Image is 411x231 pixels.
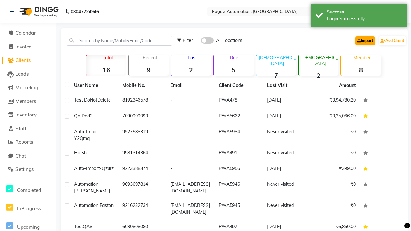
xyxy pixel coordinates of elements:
span: Settings [15,166,34,172]
th: Last Visit [263,78,311,93]
span: Clients [15,57,31,63]
a: Calendar [2,30,55,37]
td: ₹0 [311,146,360,161]
div: Success [327,9,402,15]
b: 08047224946 [71,3,99,21]
td: [DATE] [263,93,311,109]
td: PWA5956 [215,161,263,177]
td: [EMAIL_ADDRESS][DOMAIN_NAME] [167,198,215,219]
a: Clients [2,57,55,64]
td: [EMAIL_ADDRESS][DOMAIN_NAME] [167,177,215,198]
img: logo [16,3,60,21]
span: Filter [183,38,193,43]
th: User Name [70,78,118,93]
a: Reports [2,139,55,146]
a: Invoice [2,43,55,51]
strong: 8 [341,66,381,74]
span: Chat [15,153,26,159]
td: 9981314364 [118,146,167,161]
p: [DEMOGRAPHIC_DATA] [301,55,338,66]
td: - [167,109,215,124]
span: Test [74,224,83,229]
td: ₹0 [311,124,360,146]
td: PWA5984 [215,124,263,146]
p: [DEMOGRAPHIC_DATA] [259,55,296,66]
a: Staff [2,125,55,133]
strong: 2 [299,72,338,80]
input: Search by Name/Mobile/Email/Code [67,36,172,46]
a: Marketing [2,84,55,91]
strong: 5 [214,66,253,74]
td: Never visited [263,146,311,161]
td: ₹0 [311,198,360,219]
span: Staff [15,125,26,132]
span: Leads [15,71,29,77]
a: Settings [2,166,55,173]
span: Upcoming [17,224,40,230]
span: Test DoNotDelete [74,97,111,103]
th: Email [167,78,215,93]
strong: 16 [86,66,126,74]
span: All Locations [216,37,242,44]
td: [DATE] [263,161,311,177]
p: Recent [131,55,169,61]
a: Leads [2,71,55,78]
td: ₹3,94,780.20 [311,93,360,109]
a: Chat [2,152,55,160]
td: - [167,93,215,109]
td: 8192346578 [118,93,167,109]
span: Marketing [15,84,38,90]
td: PWA478 [215,93,263,109]
p: Lost [174,55,211,61]
span: Reports [15,139,33,145]
th: Client Code [215,78,263,93]
p: Member [344,55,381,61]
td: PWA5662 [215,109,263,124]
td: ₹0 [311,177,360,198]
td: Never visited [263,124,311,146]
span: Inventory [15,112,37,118]
td: 9527588319 [118,124,167,146]
td: PWA5945 [215,198,263,219]
td: Never visited [263,198,311,219]
td: Never visited [263,177,311,198]
p: Due [215,55,253,61]
span: QA8 [83,224,92,229]
strong: 7 [256,72,296,80]
a: Inventory [2,111,55,119]
td: PWA491 [215,146,263,161]
span: Harsh [74,150,87,156]
span: Members [15,98,36,104]
span: Invoice [15,44,31,50]
th: Mobile No. [118,78,167,93]
span: Automation Easton [74,202,114,208]
td: - [167,124,215,146]
td: 7090909093 [118,109,167,124]
td: 9216232734 [118,198,167,219]
a: Add Client [379,36,406,45]
strong: 2 [171,66,211,74]
span: Calendar [15,30,36,36]
a: Import [355,36,375,45]
span: Auto-Import-Y2Qmq [74,129,102,141]
strong: 9 [129,66,169,74]
span: Automation [PERSON_NAME] [74,181,110,194]
td: - [167,161,215,177]
td: ₹3,25,066.00 [311,109,360,124]
div: Login Successfully. [327,15,402,22]
td: 9693697814 [118,177,167,198]
a: Members [2,98,55,105]
td: ₹399.00 [311,161,360,177]
td: - [167,146,215,161]
span: Auto-Import-QzuIz [74,166,114,171]
th: Amount [335,78,360,93]
td: 9223388374 [118,161,167,177]
td: [DATE] [263,109,311,124]
p: Total [89,55,126,61]
span: Qa Dnd3 [74,113,92,119]
td: PWA5946 [215,177,263,198]
span: Completed [17,187,41,193]
span: InProgress [17,205,41,211]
